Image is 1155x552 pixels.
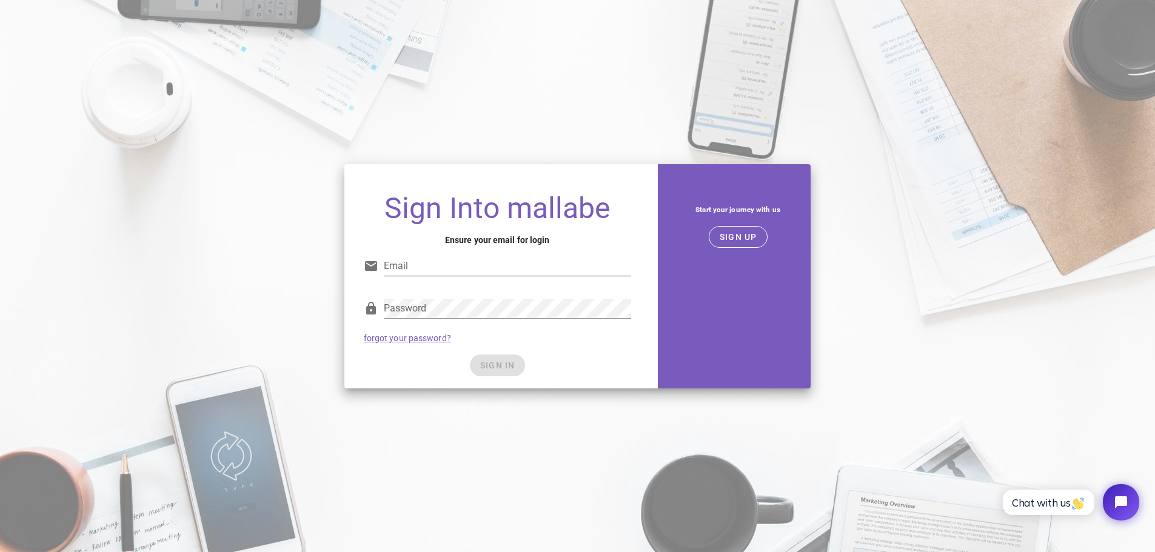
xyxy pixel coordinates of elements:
[989,474,1150,531] iframe: Tidio Chat
[364,333,451,343] a: forgot your password?
[709,226,768,248] button: SIGN UP
[719,232,757,242] span: SIGN UP
[675,203,802,216] h5: Start your journey with us
[364,193,631,224] h1: Sign Into mallabe
[364,233,631,247] h4: Ensure your email for login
